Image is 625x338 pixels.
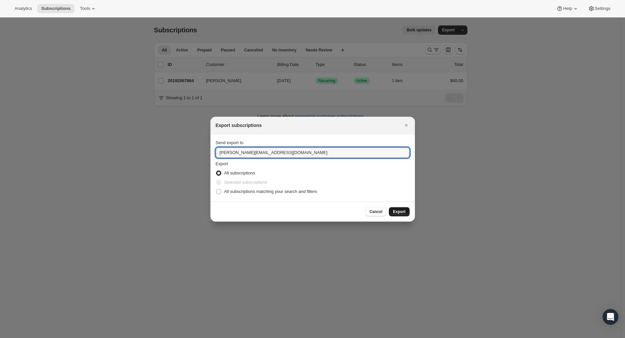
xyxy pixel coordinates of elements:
[402,121,411,130] button: Close
[584,4,614,13] button: Settings
[216,122,262,129] h2: Export subscriptions
[389,207,409,216] button: Export
[369,209,382,214] span: Cancel
[216,161,228,166] span: Export
[216,140,244,145] span: Send export to
[603,309,618,325] div: Open Intercom Messenger
[37,4,75,13] button: Subscriptions
[11,4,36,13] button: Analytics
[224,189,317,194] span: All subscriptions matching your search and filters
[41,6,71,11] span: Subscriptions
[224,170,255,175] span: All subscriptions
[224,180,267,185] span: Selected subscriptions
[393,209,405,214] span: Export
[365,207,386,216] button: Cancel
[80,6,90,11] span: Tools
[595,6,610,11] span: Settings
[552,4,582,13] button: Help
[15,6,32,11] span: Analytics
[76,4,101,13] button: Tools
[563,6,572,11] span: Help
